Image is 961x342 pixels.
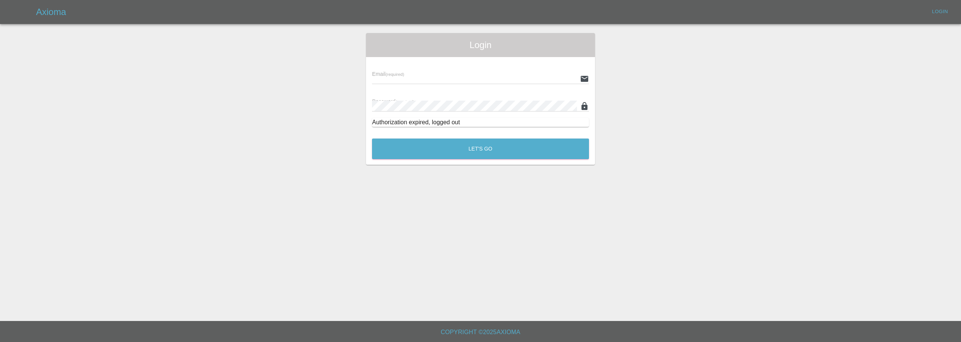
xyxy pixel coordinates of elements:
h5: Axioma [36,6,66,18]
small: (required) [386,72,404,77]
small: (required) [396,99,414,104]
span: Email [372,71,404,77]
span: Login [372,39,589,51]
div: Authorization expired, logged out [372,118,589,127]
a: Login [928,6,952,18]
span: Password [372,98,414,104]
h6: Copyright © 2025 Axioma [6,327,955,337]
button: Let's Go [372,139,589,159]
